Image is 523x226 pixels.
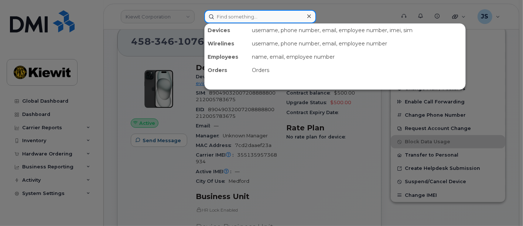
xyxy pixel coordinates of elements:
div: Wirelines [205,37,249,50]
iframe: Messenger Launcher [491,194,517,220]
input: Find something... [204,10,316,23]
div: Orders [249,64,465,77]
div: username, phone number, email, employee number, imei, sim [249,24,465,37]
div: Devices [205,24,249,37]
div: username, phone number, email, employee number [249,37,465,50]
div: name, email, employee number [249,50,465,64]
div: Orders [205,64,249,77]
div: Employees [205,50,249,64]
